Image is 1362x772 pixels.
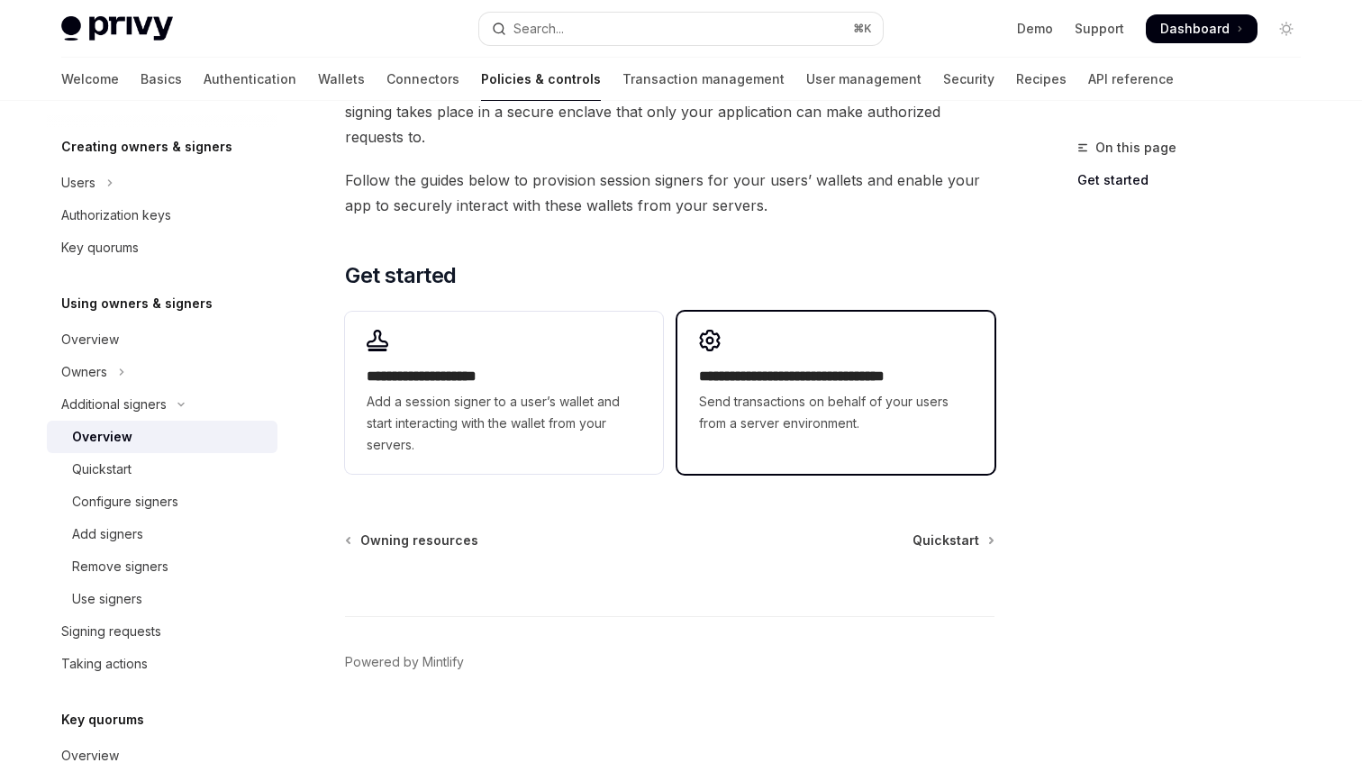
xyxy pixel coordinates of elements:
div: Configure signers [72,491,178,513]
a: Authorization keys [47,199,277,232]
div: Key quorums [61,237,139,259]
a: **** **** **** *****Add a session signer to a user’s wallet and start interacting with the wallet... [345,312,662,474]
span: Quickstart [913,531,979,549]
a: Welcome [61,58,119,101]
span: Add a session signer to a user’s wallet and start interacting with the wallet from your servers. [367,391,640,456]
a: Authentication [204,58,296,101]
div: Quickstart [72,459,132,480]
span: ⌘ K [853,22,872,36]
a: Remove signers [47,550,277,583]
a: Basics [141,58,182,101]
a: User management [806,58,922,101]
img: light logo [61,16,173,41]
div: Signing requests [61,621,161,642]
a: Use signers [47,583,277,615]
button: Toggle Users section [47,167,277,199]
a: API reference [1088,58,1174,101]
a: Security [943,58,994,101]
div: Additional signers [61,394,167,415]
a: Signing requests [47,615,277,648]
span: Get started [345,261,456,290]
a: Demo [1017,20,1053,38]
div: Remove signers [72,556,168,577]
button: Toggle Additional signers section [47,388,277,421]
div: Authorization keys [61,204,171,226]
a: Connectors [386,58,459,101]
span: Dashboard [1160,20,1230,38]
a: Add signers [47,518,277,550]
a: Taking actions [47,648,277,680]
a: Overview [47,421,277,453]
h5: Creating owners & signers [61,136,232,158]
span: Follow the guides below to provision session signers for your users’ wallets and enable your app ... [345,168,994,218]
h5: Key quorums [61,709,144,731]
div: Use signers [72,588,142,610]
span: Send transactions on behalf of your users from a server environment. [699,391,973,434]
a: Dashboard [1146,14,1258,43]
a: Key quorums [47,232,277,264]
span: Privy’s architecture guarantees that a will never see the wallet’s private key. All signing takes... [345,74,994,150]
a: Recipes [1016,58,1067,101]
a: Get started [1077,166,1315,195]
button: Toggle dark mode [1272,14,1301,43]
a: Quickstart [47,453,277,486]
div: Users [61,172,95,194]
span: On this page [1095,137,1176,159]
a: Support [1075,20,1124,38]
div: Add signers [72,523,143,545]
a: Overview [47,323,277,356]
div: Owners [61,361,107,383]
h5: Using owners & signers [61,293,213,314]
div: Taking actions [61,653,148,675]
a: Powered by Mintlify [345,653,464,671]
span: Owning resources [360,531,478,549]
a: Transaction management [622,58,785,101]
div: Overview [61,329,119,350]
div: Overview [61,745,119,767]
a: Policies & controls [481,58,601,101]
button: Toggle Owners section [47,356,277,388]
a: Quickstart [913,531,993,549]
div: Search... [513,18,564,40]
a: Owning resources [347,531,478,549]
div: Overview [72,426,132,448]
a: Wallets [318,58,365,101]
a: Overview [47,740,277,772]
button: Open search [479,13,883,45]
a: Configure signers [47,486,277,518]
